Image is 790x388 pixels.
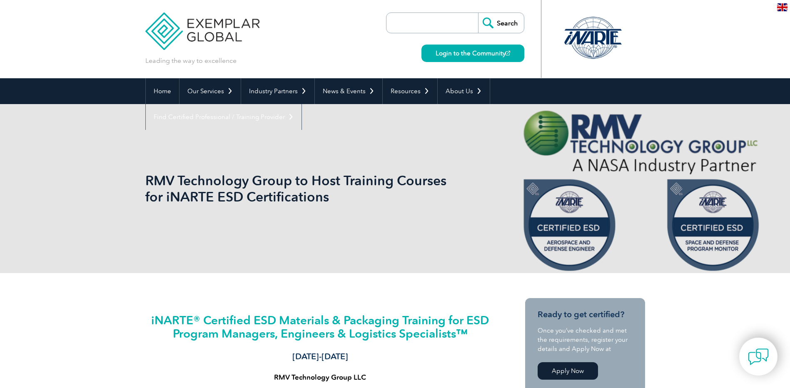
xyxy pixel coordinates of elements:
[421,45,524,62] a: Login to the Community
[315,78,382,104] a: News & Events
[150,313,491,340] h2: iNARTE® Certified ESD Materials & Packaging Training for ESD Program Managers, Engineers & Logist...
[438,78,490,104] a: About Us
[383,78,437,104] a: Resources
[150,373,491,381] h4: RMV Technology Group LLC
[179,78,241,104] a: Our Services
[777,3,788,11] img: en
[150,351,491,362] h3: [DATE]-[DATE]
[538,309,633,320] h3: Ready to get certified?
[241,78,314,104] a: Industry Partners
[506,51,510,55] img: open_square.png
[146,104,302,130] a: Find Certified Professional / Training Provider
[146,78,179,104] a: Home
[145,172,465,205] h1: RMV Technology Group to Host Training Courses for iNARTE ESD Certifications
[538,362,598,380] a: Apply Now
[748,346,769,367] img: contact-chat.png
[478,13,524,33] input: Search
[145,56,237,65] p: Leading the way to excellence
[538,326,633,353] p: Once you’ve checked and met the requirements, register your details and Apply Now at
